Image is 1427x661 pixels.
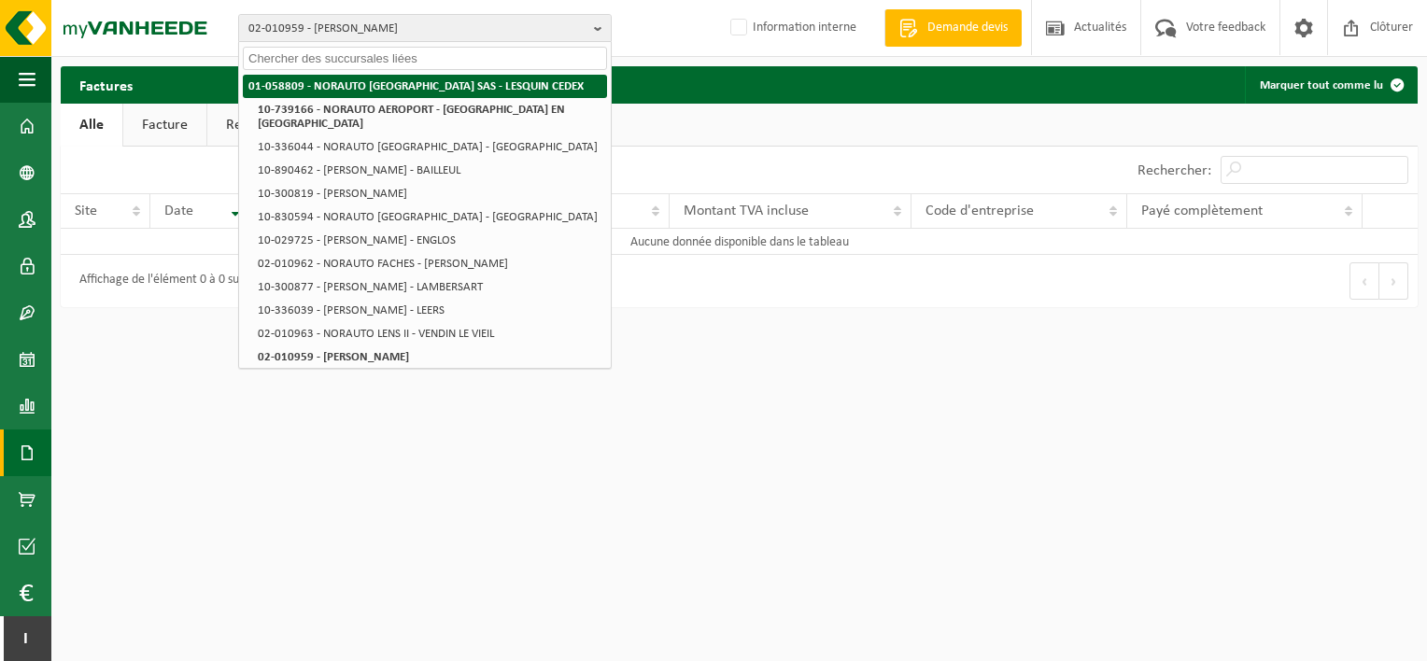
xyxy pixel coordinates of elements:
h2: Factures [61,66,151,103]
input: Chercher des succursales liées [243,47,607,70]
li: 10-029725 - [PERSON_NAME] - ENGLOS [252,229,607,252]
label: Information interne [727,14,856,42]
li: 02-010962 - NORAUTO FACHES - [PERSON_NAME] [252,252,607,275]
li: 10-890462 - [PERSON_NAME] - BAILLEUL [252,159,607,182]
button: Marquer tout comme lu [1245,66,1416,104]
li: 10-300877 - [PERSON_NAME] - LAMBERSART [252,275,607,299]
button: Previous [1349,262,1379,300]
li: 10-830594 - NORAUTO [GEOGRAPHIC_DATA] - [GEOGRAPHIC_DATA] [252,205,607,229]
span: 02-010959 - [PERSON_NAME] [248,15,586,43]
span: Payé complètement [1141,204,1263,218]
a: Alle [61,104,122,147]
li: 10-336039 - [PERSON_NAME] - LEERS [252,299,607,322]
li: 02-010959 - [PERSON_NAME] [252,345,607,369]
li: 10-300819 - [PERSON_NAME] [252,182,607,205]
span: Code d'entreprise [925,204,1034,218]
label: Rechercher: [1137,163,1211,178]
li: 02-010963 - NORAUTO LENS II - VENDIN LE VIEIL [252,322,607,345]
a: Facture [123,104,206,147]
a: Demande devis [884,9,1022,47]
span: Montant TVA incluse [684,204,809,218]
div: Affichage de l'élément 0 à 0 sur 0 éléments [70,264,304,298]
button: Next [1379,262,1408,300]
a: Relevé d'achat [207,104,334,147]
strong: 01-058809 - NORAUTO [GEOGRAPHIC_DATA] SAS - LESQUIN CEDEX [248,80,584,92]
span: Site [75,204,97,218]
strong: 10-739166 - NORAUTO AEROPORT - [GEOGRAPHIC_DATA] EN [GEOGRAPHIC_DATA] [258,104,565,130]
td: Aucune donnée disponible dans le tableau [61,229,1418,255]
span: Demande devis [923,19,1012,37]
li: 10-336044 - NORAUTO [GEOGRAPHIC_DATA] - [GEOGRAPHIC_DATA] [252,135,607,159]
span: Date [164,204,193,218]
button: 02-010959 - [PERSON_NAME] [238,14,612,42]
